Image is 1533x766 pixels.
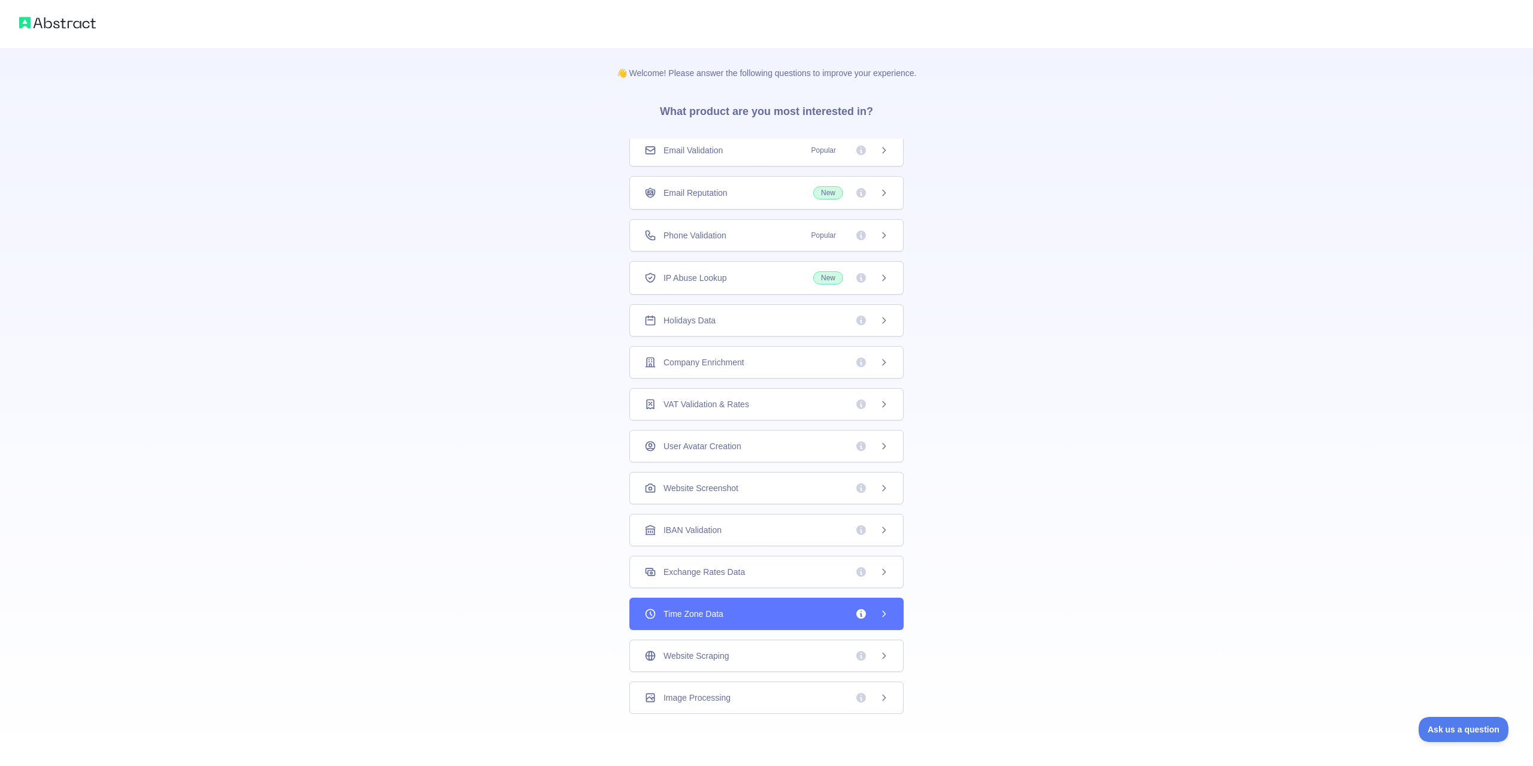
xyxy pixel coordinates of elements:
[664,187,728,199] span: Email Reputation
[1419,717,1509,742] iframe: Toggle Customer Support
[804,229,843,241] span: Popular
[804,144,843,156] span: Popular
[664,272,727,284] span: IP Abuse Lookup
[664,566,745,578] span: Exchange Rates Data
[664,440,741,452] span: User Avatar Creation
[664,398,749,410] span: VAT Validation & Rates
[813,186,843,199] span: New
[664,608,723,620] span: Time Zone Data
[664,692,731,704] span: Image Processing
[19,14,96,31] img: Abstract logo
[641,79,892,139] h3: What product are you most interested in?
[598,48,936,79] p: 👋 Welcome! Please answer the following questions to improve your experience.
[664,356,744,368] span: Company Enrichment
[664,482,738,494] span: Website Screenshot
[664,229,726,241] span: Phone Validation
[813,271,843,284] span: New
[664,524,722,536] span: IBAN Validation
[664,314,716,326] span: Holidays Data
[664,650,729,662] span: Website Scraping
[664,144,723,156] span: Email Validation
